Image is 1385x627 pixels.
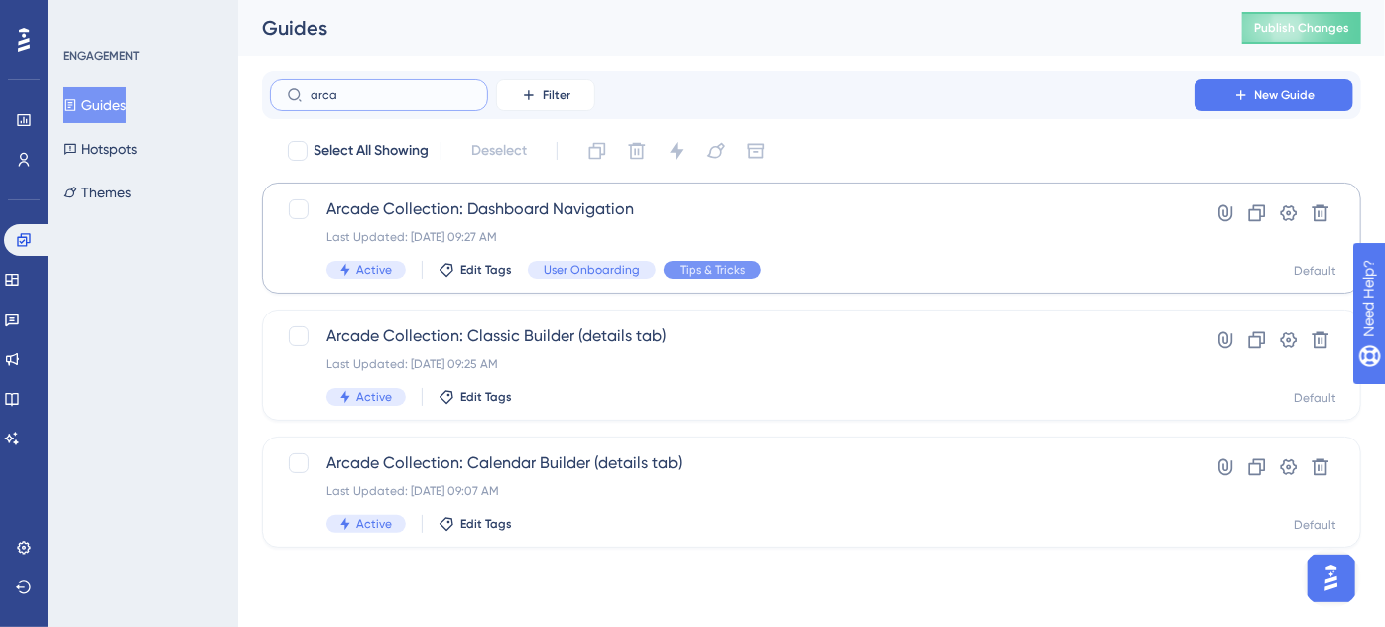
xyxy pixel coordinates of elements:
[460,389,512,405] span: Edit Tags
[543,87,570,103] span: Filter
[326,483,1138,499] div: Last Updated: [DATE] 09:07 AM
[326,197,1138,221] span: Arcade Collection: Dashboard Navigation
[326,356,1138,372] div: Last Updated: [DATE] 09:25 AM
[453,133,545,169] button: Deselect
[326,451,1138,475] span: Arcade Collection: Calendar Builder (details tab)
[314,139,429,163] span: Select All Showing
[471,139,527,163] span: Deselect
[680,262,745,278] span: Tips & Tricks
[460,516,512,532] span: Edit Tags
[356,262,392,278] span: Active
[326,229,1138,245] div: Last Updated: [DATE] 09:27 AM
[460,262,512,278] span: Edit Tags
[1254,20,1349,36] span: Publish Changes
[356,389,392,405] span: Active
[47,5,124,29] span: Need Help?
[63,175,131,210] button: Themes
[1255,87,1316,103] span: New Guide
[544,262,640,278] span: User Onboarding
[63,48,139,63] div: ENGAGEMENT
[496,79,595,111] button: Filter
[1294,263,1336,279] div: Default
[439,262,512,278] button: Edit Tags
[439,389,512,405] button: Edit Tags
[1195,79,1353,111] button: New Guide
[63,131,137,167] button: Hotspots
[1302,549,1361,608] iframe: UserGuiding AI Assistant Launcher
[326,324,1138,348] span: Arcade Collection: Classic Builder (details tab)
[356,516,392,532] span: Active
[311,88,471,102] input: Search
[1294,517,1336,533] div: Default
[63,87,126,123] button: Guides
[262,14,1193,42] div: Guides
[1294,390,1336,406] div: Default
[1242,12,1361,44] button: Publish Changes
[439,516,512,532] button: Edit Tags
